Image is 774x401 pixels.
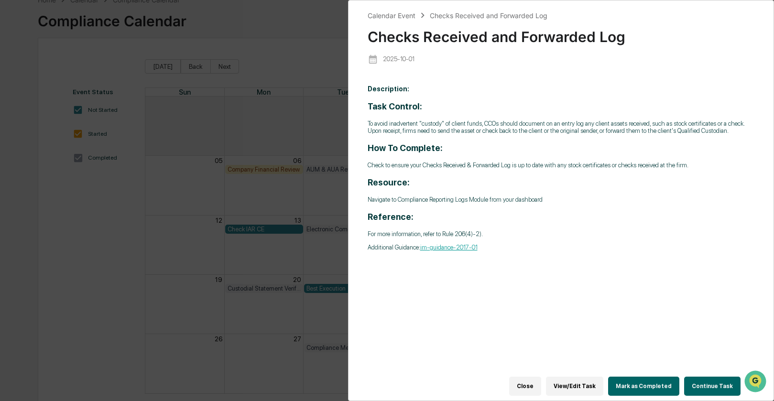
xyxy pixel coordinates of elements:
p: How can we help? [10,20,174,35]
p: For more information, refer to Rule 206(4)-2). [368,230,755,238]
button: Continue Task [684,377,741,396]
div: 🗄️ [69,121,77,129]
img: 1746055101610-c473b297-6a78-478c-a979-82029cc54cd1 [10,73,27,90]
a: 🔎Data Lookup [6,135,64,152]
a: 🗄️Attestations [65,117,122,134]
div: Checks Received and Forwarded Log [430,11,547,20]
div: Calendar Event [368,11,415,20]
div: Checks Received and Forwarded Log [368,21,755,45]
div: 🖐️ [10,121,17,129]
button: View/Edit Task [546,377,603,396]
span: Pylon [95,162,116,169]
iframe: Open customer support [743,369,769,395]
div: We're available if you need us! [33,83,121,90]
strong: How To Complete: [368,143,443,153]
a: Powered byPylon [67,162,116,169]
strong: Resource: [368,177,410,187]
button: Close [509,377,541,396]
button: Start new chat [163,76,174,87]
a: im-guidance-2017-01 [420,244,478,251]
p: To avoid inadvertent "custody" of client funds, CCOs should document on an entry log any client a... [368,120,755,134]
p: 2025-10-01 [383,55,414,63]
span: Data Lookup [19,139,60,148]
p: Additional Guidance: [368,244,755,251]
p: Navigate to Compliance Reporting Logs Module from your dashboard [368,196,755,203]
span: Preclearance [19,120,62,130]
strong: Reference: [368,212,414,222]
b: Description: [368,85,409,93]
a: 🖐️Preclearance [6,117,65,134]
div: Start new chat [33,73,157,83]
strong: Task Control: [368,101,422,111]
p: Check to ensure your Checks Received & Forwarded Log is up to date with any stock certificates or... [368,162,755,169]
span: Attestations [79,120,119,130]
div: 🔎 [10,140,17,147]
button: Mark as Completed [608,377,679,396]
